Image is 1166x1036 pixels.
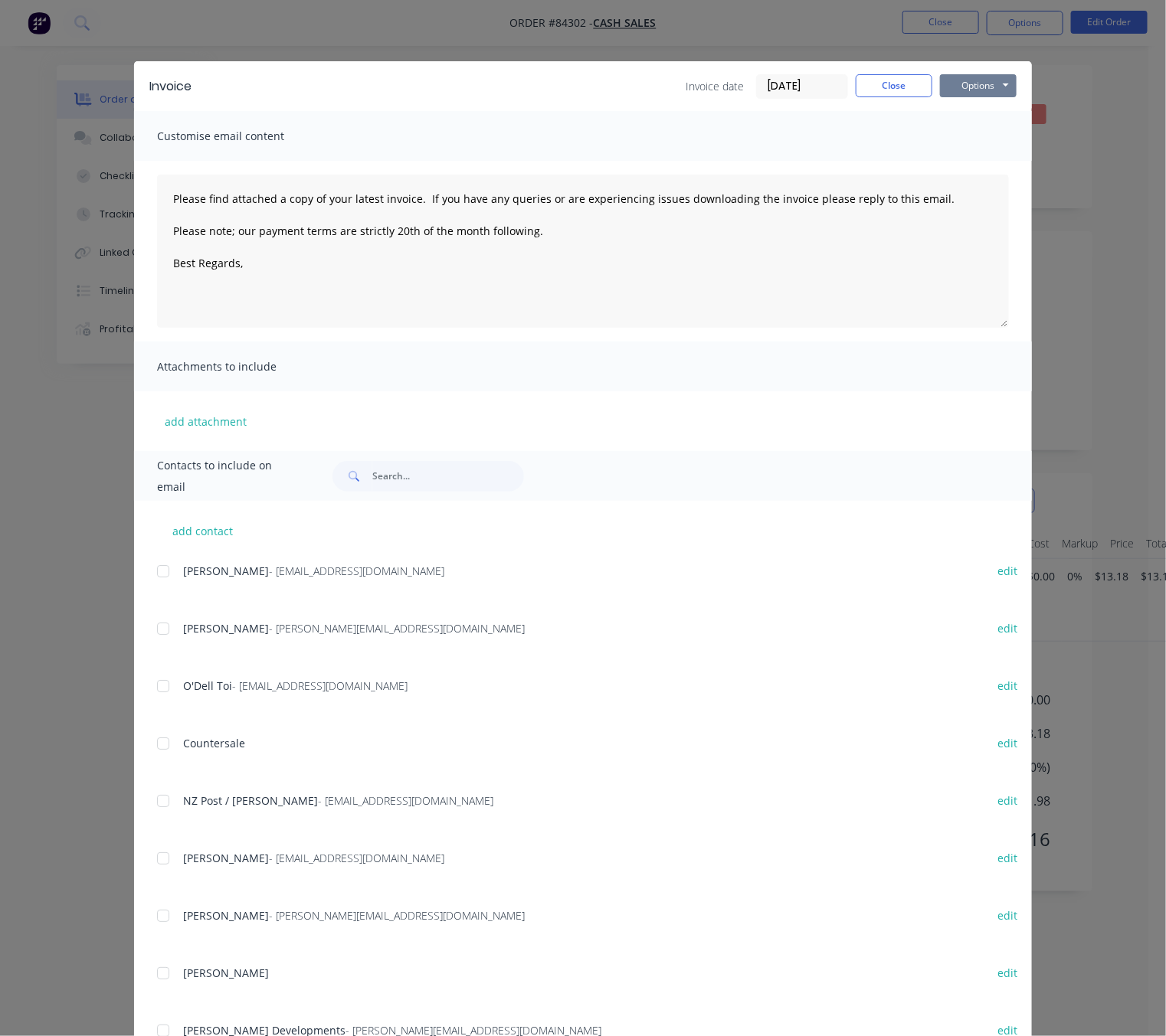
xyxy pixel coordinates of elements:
span: [PERSON_NAME] [183,908,269,923]
span: - [EMAIL_ADDRESS][DOMAIN_NAME] [269,851,444,865]
span: [PERSON_NAME] [183,621,269,636]
button: add contact [157,519,249,542]
span: - [PERSON_NAME][EMAIL_ADDRESS][DOMAIN_NAME] [269,621,525,636]
button: add attachment [157,410,254,433]
span: Customise email content [157,126,326,147]
span: O'Dell Toi [183,678,232,693]
textarea: Please find attached a copy of your latest invoice. If you have any queries or are experiencing i... [157,175,1009,328]
span: - [EMAIL_ADDRESS][DOMAIN_NAME] [269,564,444,578]
button: edit [989,560,1027,581]
span: [PERSON_NAME] [183,851,269,865]
span: - [EMAIL_ADDRESS][DOMAIN_NAME] [232,678,408,693]
button: Options [940,74,1017,97]
button: edit [989,618,1027,639]
input: Search... [372,461,524,492]
span: Contacts to include on email [157,455,294,498]
button: edit [989,733,1027,753]
span: [PERSON_NAME] [183,564,269,578]
span: - [PERSON_NAME][EMAIL_ADDRESS][DOMAIN_NAME] [269,908,525,923]
button: edit [989,675,1027,696]
span: [PERSON_NAME] [183,966,269,980]
button: edit [989,905,1027,926]
button: edit [989,790,1027,811]
span: - [EMAIL_ADDRESS][DOMAIN_NAME] [318,793,493,808]
button: edit [989,962,1027,983]
span: Countersale [183,736,245,750]
span: NZ Post / [PERSON_NAME] [183,793,318,808]
span: Invoice date [686,78,744,94]
button: Close [856,74,932,97]
div: Invoice [149,77,192,96]
span: Attachments to include [157,356,326,377]
button: edit [989,848,1027,868]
